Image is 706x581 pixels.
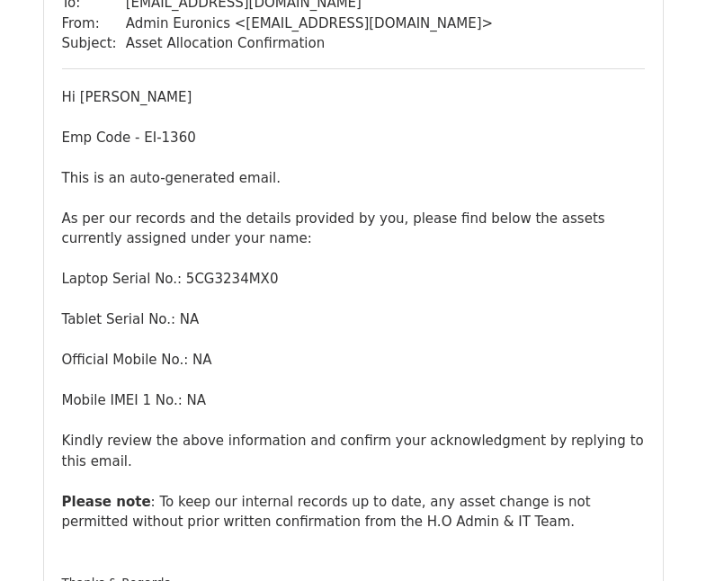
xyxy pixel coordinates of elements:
[616,495,706,581] iframe: Chat Widget
[62,13,126,34] td: From:
[62,168,645,532] div: This is an auto-generated email. As per our records and the details provided by you, please find ...
[62,87,645,148] div: Hi [PERSON_NAME] Emp Code - EI-1360
[126,33,494,54] td: Asset Allocation Confirmation
[62,33,126,54] td: Subject:
[62,494,151,510] b: Please note
[126,13,494,34] td: Admin Euronics < [EMAIL_ADDRESS][DOMAIN_NAME] >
